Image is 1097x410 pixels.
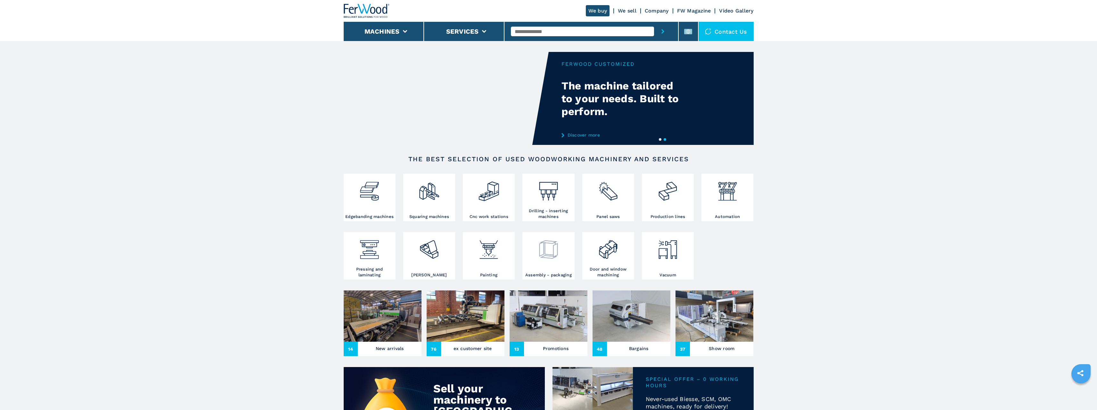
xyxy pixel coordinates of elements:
[470,214,508,220] h3: Cnc work stations
[364,155,733,163] h2: The best selection of used woodworking machinery and services
[675,342,690,356] span: 37
[582,232,634,280] a: Door and window machining
[597,175,619,202] img: sezionatrici_2.png
[478,175,500,202] img: centro_di_lavoro_cnc_2.png
[409,214,449,220] h3: Squaring machines
[596,214,620,220] h3: Panel saws
[344,4,390,18] img: Ferwood
[510,290,587,342] img: Promotions
[446,28,479,35] button: Services
[364,28,400,35] button: Machines
[629,344,649,353] h3: Bargains
[344,232,396,280] a: Pressing and laminating
[463,174,515,221] a: Cnc work stations
[659,138,661,141] button: 1
[537,175,560,202] img: foratrici_inseritrici_2.png
[642,174,694,221] a: Production lines
[376,344,404,353] h3: New arrivals
[657,175,679,202] img: linee_di_produzione_2.png
[593,342,607,356] span: 48
[618,8,636,14] a: We sell
[664,138,666,141] button: 2
[716,175,739,202] img: automazione.png
[463,232,515,280] a: Painting
[642,232,694,280] a: Vacuum
[358,175,381,202] img: bordatrici_1.png
[657,234,679,261] img: aspirazione_1.png
[345,266,394,278] h3: Pressing and laminating
[522,174,574,221] a: Drilling - inserting machines
[1072,365,1088,381] a: sharethis
[701,174,753,221] a: Automation
[715,214,740,220] h3: Automation
[344,52,549,145] video: Your browser does not support the video tag.
[654,22,672,41] button: submit-button
[537,234,560,261] img: montaggio_imballaggio_2.png
[651,214,685,220] h3: Production lines
[593,290,670,356] a: Bargains48Bargains
[344,342,358,356] span: 14
[543,344,569,353] h3: Promotions
[597,234,619,261] img: lavorazione_porte_finestre_2.png
[677,8,711,14] a: FW Magazine
[427,290,504,342] img: ex customer site
[659,272,676,278] h3: Vacuum
[344,174,396,221] a: Edgebanding machines
[454,344,492,353] h3: ex customer site
[344,290,422,356] a: New arrivals14New arrivals
[480,272,497,278] h3: Painting
[586,5,610,16] a: We buy
[358,234,381,261] img: pressa-strettoia.png
[524,208,573,220] h3: Drilling - inserting machines
[510,342,524,356] span: 13
[427,342,441,356] span: 76
[675,290,753,356] a: Show room37Show room
[522,232,574,280] a: Assembly - packaging
[478,234,500,261] img: verniciatura_1.png
[699,22,754,41] div: Contact us
[593,290,670,342] img: Bargains
[582,174,634,221] a: Panel saws
[344,290,422,342] img: New arrivals
[427,290,504,356] a: ex customer site76ex customer site
[411,272,447,278] h3: [PERSON_NAME]
[561,132,687,138] a: Discover more
[584,266,633,278] h3: Door and window machining
[675,290,753,342] img: Show room
[705,28,711,35] img: Contact us
[345,214,394,220] h3: Edgebanding machines
[510,290,587,356] a: Promotions13Promotions
[418,234,440,261] img: levigatrici_2.png
[418,175,440,202] img: squadratrici_2.png
[709,344,734,353] h3: Show room
[525,272,572,278] h3: Assembly - packaging
[403,232,455,280] a: [PERSON_NAME]
[1070,381,1092,405] iframe: Chat
[645,8,669,14] a: Company
[719,8,753,14] a: Video Gallery
[403,174,455,221] a: Squaring machines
